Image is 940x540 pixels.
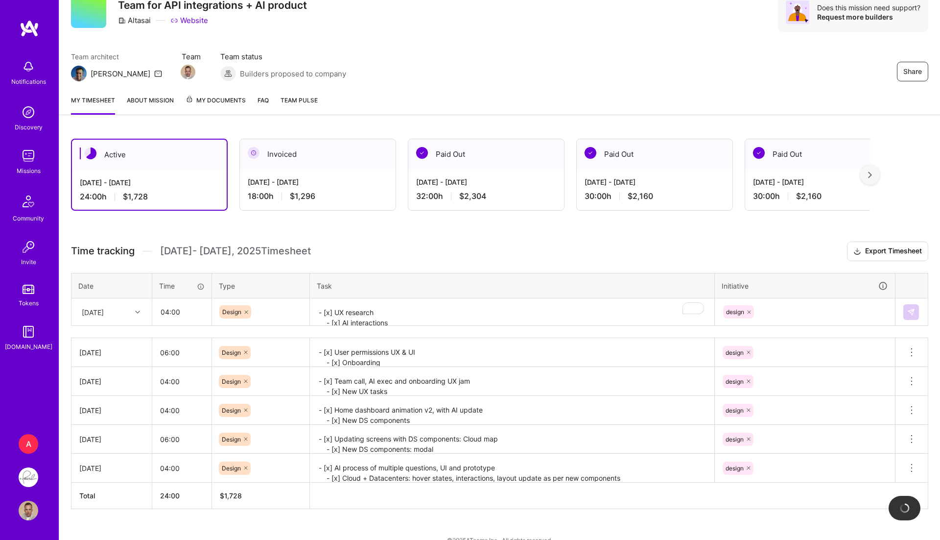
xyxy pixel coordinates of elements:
[753,147,765,159] img: Paid Out
[16,467,41,487] a: Pearl: Product Team
[416,191,556,201] div: 32:00 h
[153,299,211,325] input: HH:MM
[311,455,713,482] textarea: - [x] AI process of multiple questions, UI and prototype - [x] Cloud + Datacenters: hover states,...
[118,15,151,25] div: Altasai
[71,66,87,81] img: Team Architect
[897,62,928,81] button: Share
[23,285,34,294] img: tokens
[82,307,104,317] div: [DATE]
[416,177,556,187] div: [DATE] - [DATE]
[71,95,115,115] a: My timesheet
[19,146,38,166] img: teamwork
[19,298,39,308] div: Tokens
[186,95,246,106] span: My Documents
[248,147,259,159] img: Invoiced
[123,192,148,202] span: $1,728
[726,349,744,356] span: design
[722,280,888,292] div: Initiative
[152,397,211,423] input: HH:MM
[585,191,725,201] div: 30:00 h
[903,67,922,76] span: Share
[726,436,744,443] span: design
[220,491,242,500] span: $ 1,728
[786,0,809,24] img: Avatar
[847,242,928,261] button: Export Timesheet
[311,339,713,366] textarea: - [x] User permissions UX & UI - [x] Onboarding - [x] Exec summary / AI interactions
[16,434,41,454] a: A
[408,139,564,169] div: Paid Out
[71,245,135,257] span: Time tracking
[19,102,38,122] img: discovery
[5,342,52,352] div: [DOMAIN_NAME]
[240,69,346,79] span: Builders proposed to company
[248,191,388,201] div: 18:00 h
[80,177,219,188] div: [DATE] - [DATE]
[71,273,152,298] th: Date
[416,147,428,159] img: Paid Out
[19,434,38,454] div: A
[79,434,144,444] div: [DATE]
[152,340,211,366] input: HH:MM
[817,12,920,22] div: Request more builders
[152,426,211,452] input: HH:MM
[181,65,195,79] img: Team Member Avatar
[79,405,144,416] div: [DATE]
[79,463,144,473] div: [DATE]
[186,95,246,115] a: My Documents
[85,147,96,159] img: Active
[79,376,144,387] div: [DATE]
[15,122,43,132] div: Discovery
[79,347,144,358] div: [DATE]
[585,177,725,187] div: [DATE] - [DATE]
[281,95,318,115] a: Team Pulse
[907,308,915,316] img: Submit
[796,191,822,201] span: $2,160
[152,368,211,394] input: HH:MM
[220,66,236,81] img: Builders proposed to company
[311,368,713,395] textarea: - [x] Team call, AI exec and onboarding UX jam - [x] New UX tasks
[118,17,126,25] i: icon CompanyGray
[19,322,38,342] img: guide book
[19,57,38,76] img: bell
[220,51,346,62] span: Team status
[248,177,388,187] div: [DATE] - [DATE]
[222,378,241,385] span: Design
[577,139,732,169] div: Paid Out
[72,140,227,170] div: Active
[240,139,396,169] div: Invoiced
[258,95,269,115] a: FAQ
[182,51,201,62] span: Team
[71,483,152,509] th: Total
[311,397,713,424] textarea: - [x] Home dashboard animation v2, with AI update - [x] New DS components
[222,308,241,316] span: Design
[127,95,174,115] a: About Mission
[71,51,162,62] span: Team architect
[152,455,211,481] input: HH:MM
[222,436,241,443] span: Design
[16,501,41,520] a: User Avatar
[19,237,38,257] img: Invite
[212,273,310,298] th: Type
[222,349,241,356] span: Design
[20,20,39,37] img: logo
[159,281,205,291] div: Time
[21,257,36,267] div: Invite
[222,465,241,472] span: Design
[19,501,38,520] img: User Avatar
[311,299,713,325] textarea: To enrich screen reader interactions, please activate Accessibility in Grammarly extension settings
[222,407,241,414] span: Design
[281,97,318,104] span: Team Pulse
[11,76,46,87] div: Notifications
[135,310,140,315] i: icon Chevron
[17,190,40,213] img: Community
[868,172,872,178] img: right
[853,246,861,257] i: icon Download
[13,213,44,223] div: Community
[91,69,150,79] div: [PERSON_NAME]
[726,465,744,472] span: design
[182,64,194,80] a: Team Member Avatar
[628,191,653,201] span: $2,160
[17,166,41,176] div: Missions
[726,308,744,316] span: design
[899,502,911,514] img: loading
